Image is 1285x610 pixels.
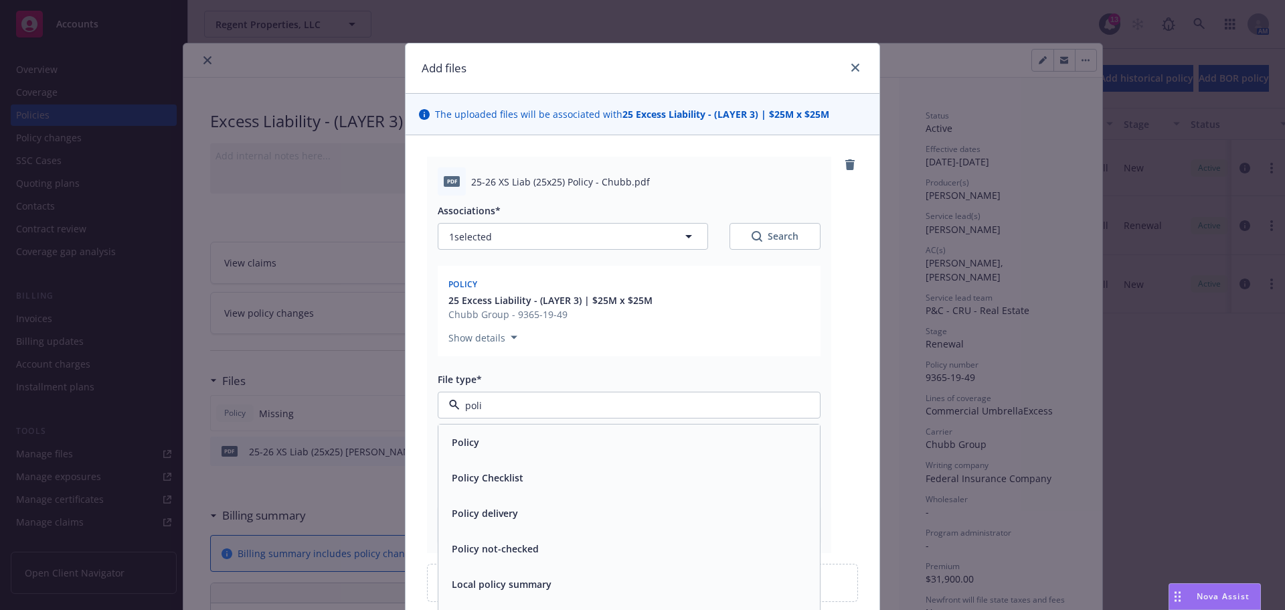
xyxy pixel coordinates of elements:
div: Drag to move [1169,584,1186,609]
span: Nova Assist [1197,591,1250,602]
button: Policy [452,435,479,449]
button: Nova Assist [1169,583,1261,610]
button: Policy Checklist [452,471,523,485]
input: Filter by keyword [460,398,793,412]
